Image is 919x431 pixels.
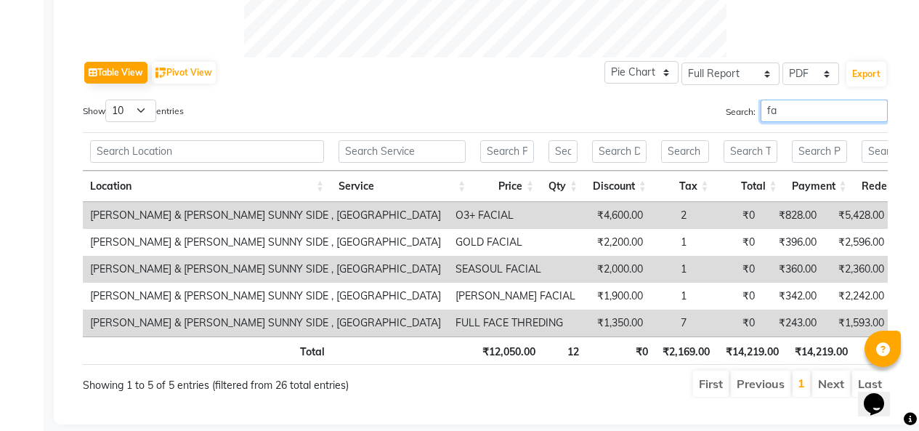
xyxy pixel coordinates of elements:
button: Pivot View [152,62,216,84]
iframe: chat widget [858,373,904,416]
select: Showentries [105,100,156,122]
label: Show entries [83,100,184,122]
td: 1 [650,229,694,256]
td: [PERSON_NAME] FACIAL [448,283,583,310]
th: Total: activate to sort column ascending [716,171,785,202]
td: [PERSON_NAME] & [PERSON_NAME] SUNNY SIDE , [GEOGRAPHIC_DATA] [83,310,448,337]
th: ₹0 [586,337,655,365]
td: ₹1,593.00 [824,310,891,337]
button: Table View [84,62,147,84]
td: [PERSON_NAME] & [PERSON_NAME] SUNNY SIDE , [GEOGRAPHIC_DATA] [83,202,448,229]
th: Service: activate to sort column ascending [331,171,473,202]
td: ₹2,000.00 [583,256,650,283]
th: Qty: activate to sort column ascending [541,171,585,202]
td: ₹0 [694,310,762,337]
img: pivot.png [155,68,166,78]
td: GOLD FACIAL [448,229,583,256]
td: ₹2,242.00 [824,283,891,310]
td: ₹342.00 [762,283,824,310]
input: Search Price [480,140,534,163]
td: 1 [650,283,694,310]
td: ₹396.00 [762,229,824,256]
th: Payment: activate to sort column ascending [785,171,854,202]
td: 7 [650,310,694,337]
input: Search Tax [661,140,709,163]
td: 2 [650,202,694,229]
td: O3+ FACIAL [448,202,583,229]
td: FULL FACE THREDING [448,310,583,337]
a: 1 [798,376,805,390]
th: Location: activate to sort column ascending [83,171,331,202]
td: ₹243.00 [762,310,824,337]
input: Search Discount [592,140,647,163]
td: ₹5,428.00 [824,202,891,229]
th: ₹14,219.00 [786,337,855,365]
th: ₹14,219.00 [717,337,785,365]
td: ₹0 [694,283,762,310]
input: Search Payment [792,140,847,163]
button: Export [846,62,886,86]
input: Search Service [339,140,466,163]
th: Tax: activate to sort column ascending [654,171,716,202]
input: Search Location [90,140,324,163]
td: [PERSON_NAME] & [PERSON_NAME] SUNNY SIDE , [GEOGRAPHIC_DATA] [83,283,448,310]
td: ₹2,596.00 [824,229,891,256]
td: SEASOUL FACIAL [448,256,583,283]
label: Search: [726,100,888,122]
td: ₹2,200.00 [583,229,650,256]
td: 1 [650,256,694,283]
th: Discount: activate to sort column ascending [585,171,654,202]
th: ₹12,050.00 [474,337,543,365]
td: [PERSON_NAME] & [PERSON_NAME] SUNNY SIDE , [GEOGRAPHIC_DATA] [83,229,448,256]
td: ₹2,360.00 [824,256,891,283]
td: ₹828.00 [762,202,824,229]
td: ₹1,900.00 [583,283,650,310]
th: ₹2,169.00 [655,337,718,365]
td: ₹360.00 [762,256,824,283]
div: Showing 1 to 5 of 5 entries (filtered from 26 total entries) [83,369,405,393]
th: Total [83,337,332,365]
td: ₹4,600.00 [583,202,650,229]
input: Search Total [724,140,777,163]
th: Price: activate to sort column ascending [473,171,541,202]
th: 12 [543,337,586,365]
td: ₹0 [694,229,762,256]
td: ₹0 [694,256,762,283]
td: [PERSON_NAME] & [PERSON_NAME] SUNNY SIDE , [GEOGRAPHIC_DATA] [83,256,448,283]
td: ₹1,350.00 [583,310,650,337]
td: ₹0 [694,202,762,229]
input: Search Qty [548,140,578,163]
input: Search: [761,100,888,122]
